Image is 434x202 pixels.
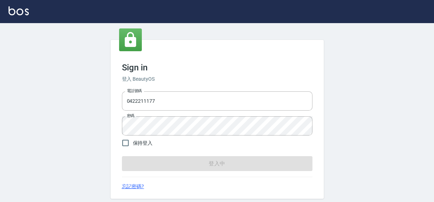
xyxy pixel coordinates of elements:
h6: 登入 BeautyOS [122,75,312,83]
span: 保持登入 [133,139,153,147]
label: 密碼 [127,113,134,118]
label: 電話號碼 [127,88,142,94]
h3: Sign in [122,63,312,73]
img: Logo [9,6,29,15]
a: 忘記密碼? [122,183,144,190]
